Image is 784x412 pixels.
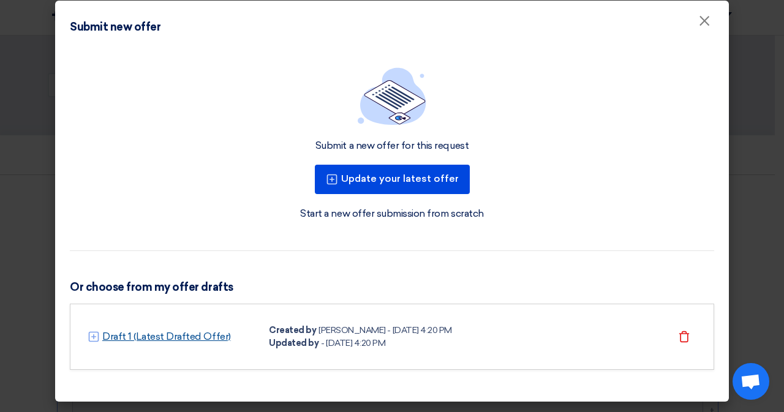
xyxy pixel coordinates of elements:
[698,12,710,36] span: ×
[733,363,769,400] div: Open chat
[300,206,483,221] a: Start a new offer submission from scratch
[318,324,452,337] div: [PERSON_NAME] - [DATE] 4:20 PM
[321,337,385,350] div: - [DATE] 4:20 PM
[688,9,720,34] button: Close
[70,19,160,36] div: Submit new offer
[315,140,469,152] div: Submit a new offer for this request
[269,337,318,350] div: Updated by
[269,324,316,337] div: Created by
[315,165,470,194] button: Update your latest offer
[358,67,426,125] img: empty_state_list.svg
[102,329,231,344] a: Draft 1 (Latest Drafted Offer)
[70,280,714,294] h3: Or choose from my offer drafts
